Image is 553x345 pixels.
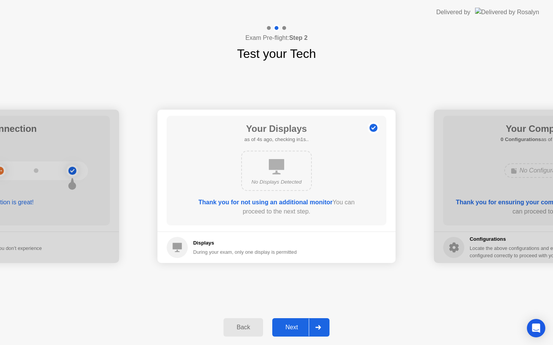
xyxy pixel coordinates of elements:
[436,8,470,17] div: Delivered by
[199,199,333,205] b: Thank you for not using an additional monitor
[244,136,308,143] h5: as of 4s ago, checking in1s..
[193,248,297,256] div: During your exam, only one display is permitted
[275,324,309,331] div: Next
[245,33,308,43] h4: Exam Pre-flight:
[475,8,539,16] img: Delivered by Rosalyn
[189,198,364,216] div: You can proceed to the next step.
[224,318,263,337] button: Back
[226,324,261,331] div: Back
[193,239,297,247] h5: Displays
[272,318,329,337] button: Next
[289,34,308,41] b: Step 2
[248,178,305,186] div: No Displays Detected
[244,122,308,136] h1: Your Displays
[527,319,545,337] div: Open Intercom Messenger
[237,44,316,63] h1: Test your Tech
